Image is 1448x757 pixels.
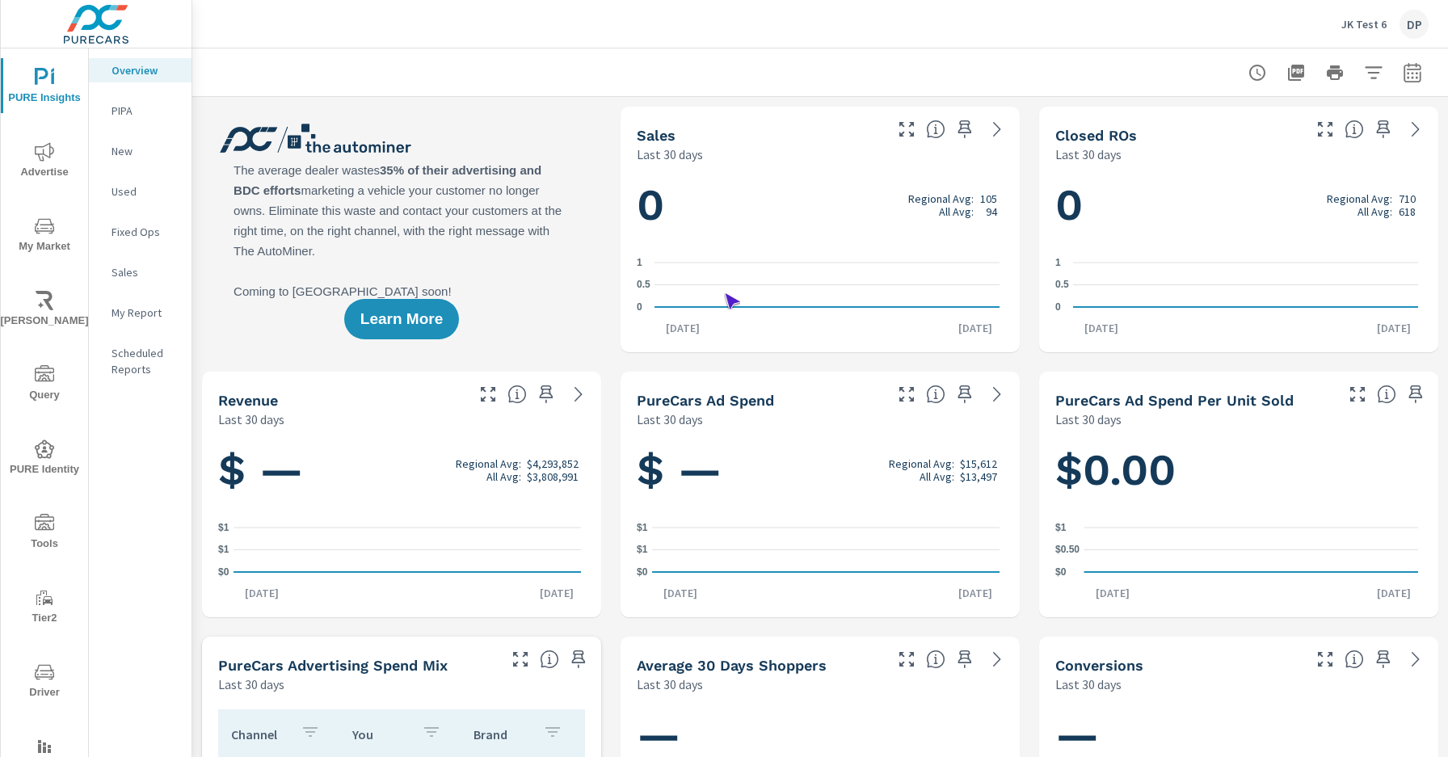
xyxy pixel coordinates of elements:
span: Tools [6,514,83,553]
button: Make Fullscreen [894,381,920,407]
button: Make Fullscreen [1312,646,1338,672]
text: $0 [218,566,229,578]
span: Save this to your personalized report [1370,646,1396,672]
text: 0.5 [1055,280,1069,291]
p: Brand [474,726,530,742]
p: Last 30 days [1055,145,1122,164]
span: Save this to your personalized report [1370,116,1396,142]
span: PURE Identity [6,439,83,479]
div: Scheduled Reports [89,341,192,381]
span: Total cost of media for all PureCars channels for the selected dealership group over the selected... [926,385,945,404]
span: Save this to your personalized report [952,116,978,142]
h5: Conversions [1055,657,1143,674]
p: $4,293,852 [527,457,579,470]
p: [DATE] [234,585,290,601]
p: All Avg: [1357,205,1392,218]
div: My Report [89,301,192,325]
p: $15,612 [960,457,997,470]
span: Save this to your personalized report [952,646,978,672]
button: Print Report [1319,57,1351,89]
p: [DATE] [655,320,711,336]
a: See more details in report [984,381,1010,407]
p: [DATE] [652,585,709,601]
p: $3,808,991 [527,470,579,483]
p: Overview [112,62,179,78]
p: JK Test 6 [1341,17,1387,32]
p: Last 30 days [637,675,703,694]
span: Save this to your personalized report [533,381,559,407]
button: Select Date Range [1396,57,1429,89]
p: [DATE] [1366,585,1422,601]
p: [DATE] [528,585,585,601]
text: 0 [1055,301,1061,313]
h5: Average 30 Days Shoppers [637,657,827,674]
p: $13,497 [960,470,997,483]
span: Driver [6,662,83,702]
text: $1 [637,545,648,556]
text: 0.5 [637,280,650,291]
p: [DATE] [1073,320,1130,336]
p: Regional Avg: [908,192,974,205]
div: Used [89,179,192,204]
p: [DATE] [947,585,1004,601]
p: Last 30 days [218,410,284,429]
span: This table looks at how you compare to the amount of budget you spend per channel as opposed to y... [540,650,559,669]
button: Make Fullscreen [1312,116,1338,142]
h1: 0 [1055,178,1422,233]
span: Advertise [6,142,83,182]
h1: $ — [218,443,585,498]
span: Save this to your personalized report [952,381,978,407]
p: [DATE] [947,320,1004,336]
h5: Sales [637,127,676,144]
h5: Revenue [218,392,278,409]
text: 0 [637,301,642,313]
text: $1 [1055,522,1067,533]
p: Scheduled Reports [112,345,179,377]
span: Average cost of advertising per each vehicle sold at the dealer over the selected date range. The... [1377,385,1396,404]
span: The number of dealer-specified goals completed by a visitor. [Source: This data is provided by th... [1345,650,1364,669]
p: Last 30 days [637,145,703,164]
text: $1 [218,545,229,556]
p: 710 [1399,192,1416,205]
h5: Closed ROs [1055,127,1137,144]
p: Last 30 days [1055,410,1122,429]
p: All Avg: [920,470,954,483]
button: Apply Filters [1357,57,1390,89]
button: Make Fullscreen [894,646,920,672]
p: Regional Avg: [889,457,954,470]
p: You [352,726,409,742]
h1: $0.00 [1055,443,1422,498]
text: 1 [1055,257,1061,268]
h5: PureCars Advertising Spend Mix [218,657,448,674]
button: Make Fullscreen [894,116,920,142]
p: All Avg: [939,205,974,218]
span: A rolling 30 day total of daily Shoppers on the dealership website, averaged over the selected da... [926,650,945,669]
div: New [89,139,192,163]
p: Regional Avg: [456,457,521,470]
p: All Avg: [486,470,521,483]
span: Total sales revenue over the selected date range. [Source: This data is sourced from the dealer’s... [507,385,527,404]
p: [DATE] [1366,320,1422,336]
button: Make Fullscreen [507,646,533,672]
p: Fixed Ops [112,224,179,240]
p: Regional Avg: [1327,192,1392,205]
button: Learn More [344,299,459,339]
a: See more details in report [566,381,591,407]
div: Fixed Ops [89,220,192,244]
text: $0 [637,566,648,578]
p: Last 30 days [637,410,703,429]
p: Last 30 days [1055,675,1122,694]
p: PIPA [112,103,179,119]
a: See more details in report [1403,646,1429,672]
span: Learn More [360,312,443,326]
a: See more details in report [984,116,1010,142]
a: See more details in report [984,646,1010,672]
div: Sales [89,260,192,284]
p: Channel [231,726,288,742]
p: 618 [1399,205,1416,218]
p: New [112,143,179,159]
p: Sales [112,264,179,280]
div: PIPA [89,99,192,123]
button: "Export Report to PDF" [1280,57,1312,89]
div: DP [1400,10,1429,39]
